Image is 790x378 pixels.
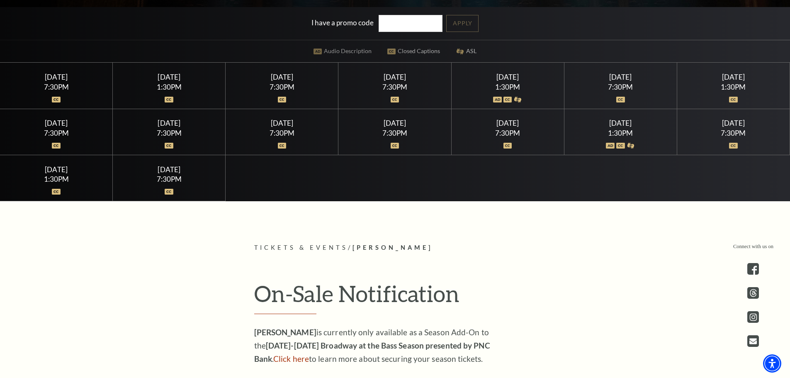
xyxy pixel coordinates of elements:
span: [PERSON_NAME] [352,244,433,251]
div: [DATE] [10,73,103,81]
div: 7:30PM [10,83,103,90]
div: [DATE] [123,165,216,174]
label: I have a promo code [311,18,374,27]
div: [DATE] [10,165,103,174]
p: / [254,243,536,253]
div: 1:30PM [10,176,103,183]
a: instagram - open in a new tab [747,311,759,323]
a: Click here to learn more about securing your season tickets [273,354,309,363]
span: Tickets & Events [254,244,348,251]
a: Open this option - open in a new tab [747,335,759,347]
p: is currently only available as a Season Add-On to the . to learn more about securing your season ... [254,326,524,366]
div: 7:30PM [236,129,328,137]
div: 7:30PM [123,176,216,183]
div: 7:30PM [461,129,554,137]
div: [DATE] [574,119,667,127]
div: 1:30PM [687,83,780,90]
div: 7:30PM [348,129,441,137]
div: 7:30PM [687,129,780,137]
div: 7:30PM [348,83,441,90]
div: 7:30PM [574,83,667,90]
div: [DATE] [236,119,328,127]
a: facebook - open in a new tab [747,263,759,275]
strong: [DATE]-[DATE] Broadway at the Bass Season presented by PNC Bank [254,341,490,363]
div: [DATE] [348,73,441,81]
h2: On-Sale Notification [254,280,536,314]
div: [DATE] [574,73,667,81]
p: Connect with us on [733,243,773,251]
div: 1:30PM [574,129,667,137]
div: [DATE] [461,119,554,127]
div: 7:30PM [10,129,103,137]
div: 7:30PM [123,129,216,137]
div: [DATE] [687,73,780,81]
div: [DATE] [348,119,441,127]
div: [DATE] [10,119,103,127]
a: threads.com - open in a new tab [747,287,759,299]
div: Accessibility Menu [763,354,781,373]
div: [DATE] [123,73,216,81]
strong: [PERSON_NAME] [254,327,316,337]
div: 7:30PM [236,83,328,90]
div: [DATE] [461,73,554,81]
div: [DATE] [123,119,216,127]
div: 1:30PM [123,83,216,90]
div: [DATE] [236,73,328,81]
div: 1:30PM [461,83,554,90]
div: [DATE] [687,119,780,127]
